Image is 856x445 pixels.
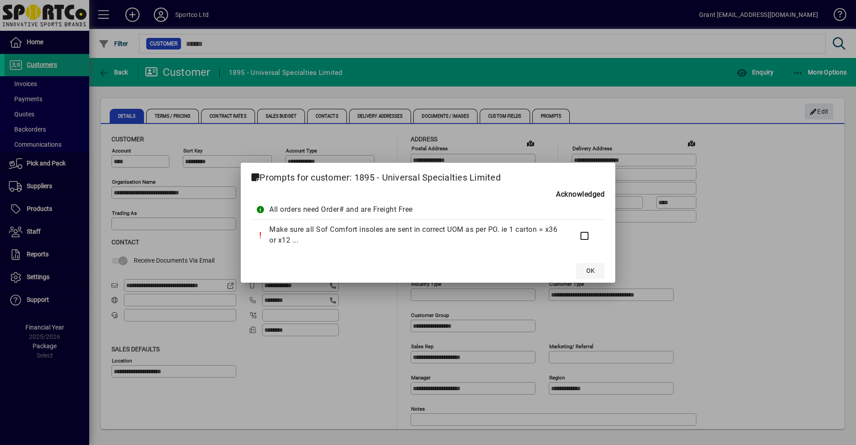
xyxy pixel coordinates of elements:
div: Make sure all Sof Comfort insoles are sent in correct UOM as per PO. ie 1 carton = x36 or x12 ... [269,224,564,246]
div: All orders need Order# and are Freight Free [269,204,564,215]
h2: Prompts for customer: 1895 - Universal Specialties Limited [241,163,615,189]
b: Acknowledged [556,189,605,200]
button: OK [576,263,605,279]
span: OK [586,266,595,276]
